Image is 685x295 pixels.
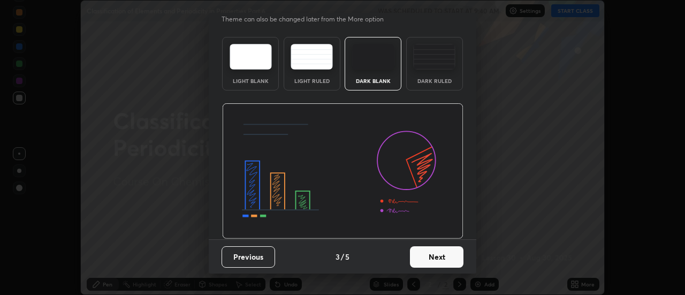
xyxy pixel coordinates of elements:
div: Light Ruled [291,78,333,84]
img: darkThemeBanner.d06ce4a2.svg [222,103,463,239]
img: darkRuledTheme.de295e13.svg [413,44,455,70]
img: lightTheme.e5ed3b09.svg [230,44,272,70]
h4: 3 [336,251,340,262]
img: lightRuledTheme.5fabf969.svg [291,44,333,70]
div: Dark Blank [352,78,394,84]
div: Light Blank [229,78,272,84]
h4: 5 [345,251,349,262]
button: Next [410,246,463,268]
h4: / [341,251,344,262]
img: darkTheme.f0cc69e5.svg [352,44,394,70]
p: Theme can also be changed later from the More option [222,14,395,24]
button: Previous [222,246,275,268]
div: Dark Ruled [413,78,456,84]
